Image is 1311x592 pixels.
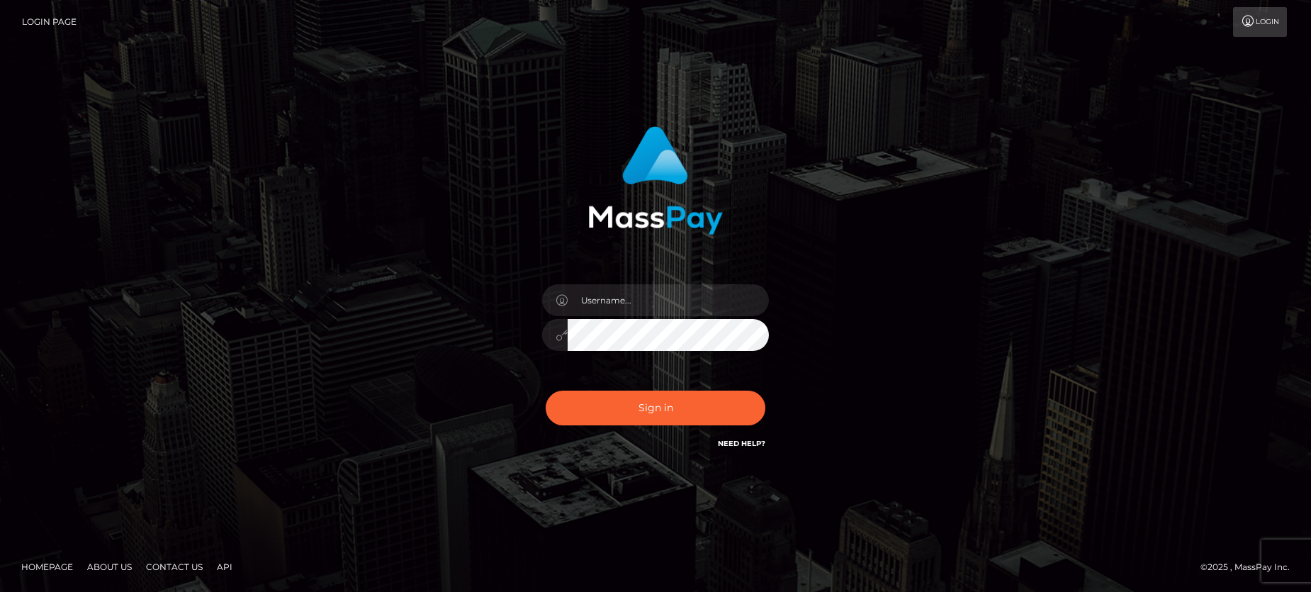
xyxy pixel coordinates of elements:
[1200,559,1300,575] div: © 2025 , MassPay Inc.
[568,284,769,316] input: Username...
[1233,7,1287,37] a: Login
[16,556,79,578] a: Homepage
[588,126,723,235] img: MassPay Login
[81,556,137,578] a: About Us
[718,439,765,448] a: Need Help?
[211,556,238,578] a: API
[546,391,765,425] button: Sign in
[140,556,208,578] a: Contact Us
[22,7,77,37] a: Login Page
